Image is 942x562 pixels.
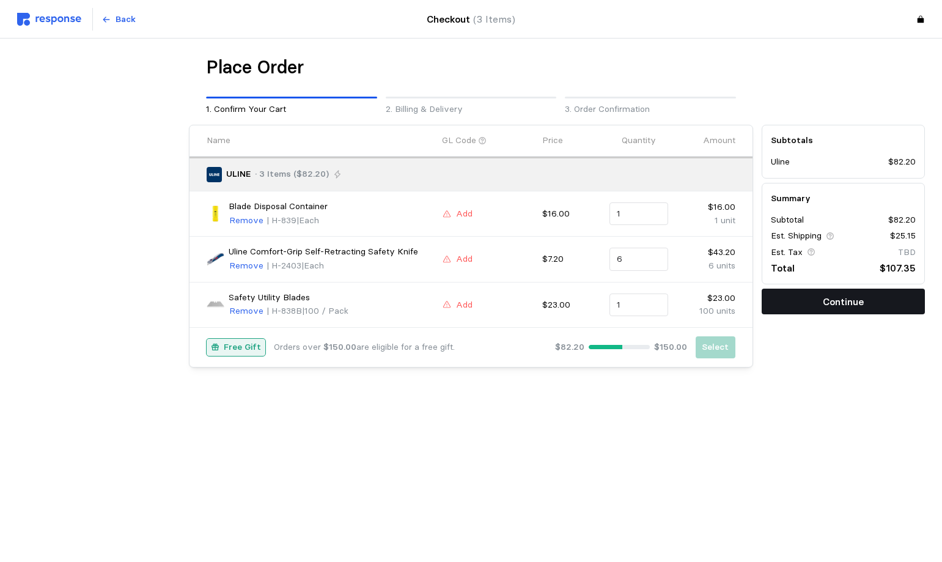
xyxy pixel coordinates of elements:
[442,252,473,267] button: Add
[229,291,310,305] p: Safety Utility Blades
[762,289,925,314] button: Continue
[207,205,224,223] img: H-839
[880,261,916,276] p: $107.35
[771,213,804,227] p: Subtotal
[617,203,661,225] input: Qty
[442,134,476,147] p: GL Code
[207,134,230,147] p: Name
[267,260,301,271] span: | H-2403
[555,341,584,354] p: $82.20
[622,134,656,147] p: Quantity
[617,294,661,316] input: Qty
[274,341,455,354] p: Orders over are eligible for a free gift.
[677,305,735,318] p: 100 units
[442,207,473,221] button: Add
[771,229,822,243] p: Est. Shipping
[542,207,601,221] p: $16.00
[224,341,261,354] p: Free Gift
[456,253,473,266] p: Add
[542,253,601,266] p: $7.20
[703,134,735,147] p: Amount
[301,260,324,271] span: | Each
[229,214,263,227] p: Remove
[267,215,296,226] span: | H-839
[386,103,557,116] p: 2. Billing & Delivery
[677,259,735,273] p: 6 units
[888,155,916,169] p: $82.20
[677,246,735,259] p: $43.20
[229,304,264,319] button: Remove
[442,298,473,312] button: Add
[302,305,348,316] span: | 100 / Pack
[654,341,687,354] p: $150.00
[427,12,515,27] h4: Checkout
[771,134,916,147] h5: Subtotals
[229,200,328,213] p: Blade Disposal Container
[206,56,304,79] h1: Place Order
[229,305,263,318] p: Remove
[771,246,803,259] p: Est. Tax
[771,261,795,276] p: Total
[229,259,264,273] button: Remove
[823,294,864,309] p: Continue
[677,214,735,227] p: 1 unit
[255,168,329,181] p: · 3 Items ($82.20)
[17,13,81,26] img: svg%3e
[888,213,916,227] p: $82.20
[542,134,563,147] p: Price
[229,213,264,228] button: Remove
[456,298,473,312] p: Add
[323,341,356,352] b: $150.00
[206,103,377,116] p: 1. Confirm Your Cart
[677,292,735,305] p: $23.00
[267,305,302,316] span: | H-838B
[771,155,790,169] p: Uline
[456,207,473,221] p: Add
[226,168,251,181] p: ULINE
[898,246,916,259] p: TBD
[473,13,515,25] span: (3 Items)
[207,250,224,268] img: H-2403
[229,259,263,273] p: Remove
[677,201,735,214] p: $16.00
[116,13,136,26] p: Back
[771,192,916,205] h5: Summary
[617,248,661,270] input: Qty
[296,215,319,226] span: | Each
[95,8,142,31] button: Back
[890,229,916,243] p: $25.15
[565,103,736,116] p: 3. Order Confirmation
[229,245,418,259] p: Uline Comfort-Grip Self-Retracting Safety Knife
[542,298,601,312] p: $23.00
[207,296,224,314] img: H-838B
